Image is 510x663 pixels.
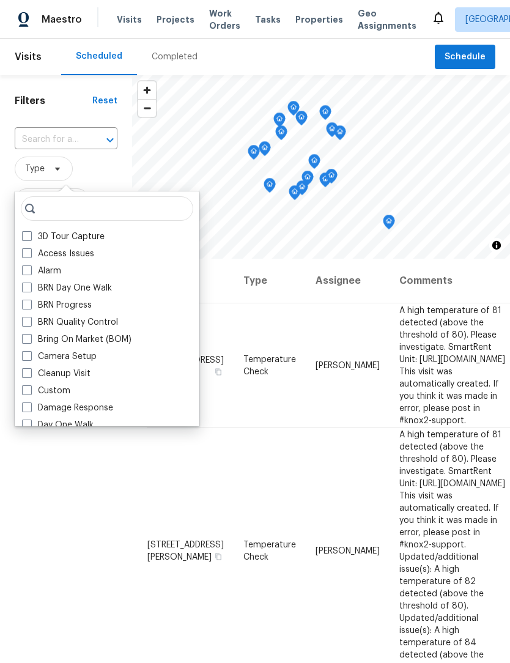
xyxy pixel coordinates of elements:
[15,43,42,70] span: Visits
[22,402,113,414] label: Damage Response
[319,172,331,191] div: Map marker
[42,13,82,26] span: Maestro
[334,125,346,144] div: Map marker
[295,13,343,26] span: Properties
[358,7,416,32] span: Geo Assignments
[234,259,306,303] th: Type
[213,550,224,561] button: Copy Address
[157,13,194,26] span: Projects
[493,239,500,252] span: Toggle attribution
[273,113,286,131] div: Map marker
[316,361,380,369] span: [PERSON_NAME]
[22,299,92,311] label: BRN Progress
[287,101,300,120] div: Map marker
[25,163,45,175] span: Type
[102,131,119,149] button: Open
[22,385,70,397] label: Custom
[316,546,380,555] span: [PERSON_NAME]
[22,231,105,243] label: 3D Tour Capture
[15,95,92,107] h1: Filters
[22,333,131,346] label: Bring On Market (BOM)
[301,171,314,190] div: Map marker
[296,180,308,199] div: Map marker
[325,169,338,188] div: Map marker
[399,306,505,424] span: A high temperature of 81 detected (above the threshold of 80). Please investigate. SmartRent Unit...
[22,419,94,431] label: Day One Walk
[22,316,118,328] label: BRN Quality Control
[264,178,276,197] div: Map marker
[117,13,142,26] span: Visits
[489,238,504,253] button: Toggle attribution
[152,51,198,63] div: Completed
[295,111,308,130] div: Map marker
[243,540,296,561] span: Temperature Check
[383,215,395,234] div: Map marker
[243,355,296,376] span: Temperature Check
[147,540,224,561] span: [STREET_ADDRESS][PERSON_NAME]
[308,154,320,173] div: Map marker
[76,50,122,62] div: Scheduled
[209,7,240,32] span: Work Orders
[22,265,61,277] label: Alarm
[22,368,91,380] label: Cleanup Visit
[445,50,486,65] span: Schedule
[92,95,117,107] div: Reset
[213,366,224,377] button: Copy Address
[326,122,338,141] div: Map marker
[22,248,94,260] label: Access Issues
[435,45,495,70] button: Schedule
[248,145,260,164] div: Map marker
[306,259,390,303] th: Assignee
[255,15,281,24] span: Tasks
[138,81,156,99] button: Zoom in
[259,141,271,160] div: Map marker
[22,282,112,294] label: BRN Day One Walk
[319,105,331,124] div: Map marker
[15,130,83,149] input: Search for an address...
[138,99,156,117] button: Zoom out
[138,100,156,117] span: Zoom out
[275,125,287,144] div: Map marker
[22,350,97,363] label: Camera Setup
[289,185,301,204] div: Map marker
